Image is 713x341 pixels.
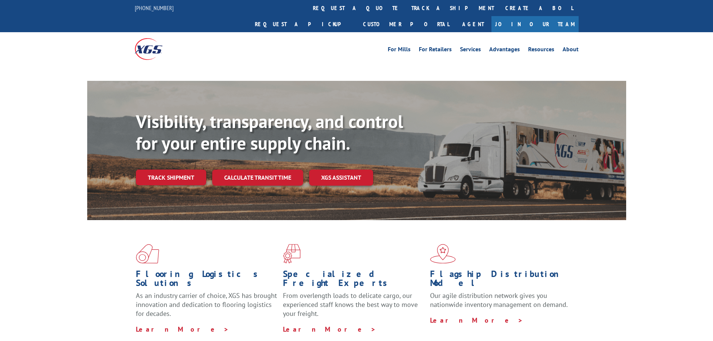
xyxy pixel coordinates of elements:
[489,46,520,55] a: Advantages
[136,110,403,155] b: Visibility, transparency, and control for your entire supply chain.
[136,270,277,291] h1: Flooring Logistics Solutions
[249,16,357,32] a: Request a pickup
[528,46,554,55] a: Resources
[460,46,481,55] a: Services
[357,16,455,32] a: Customer Portal
[430,316,523,325] a: Learn More >
[283,291,424,325] p: From overlength loads to delicate cargo, our experienced staff knows the best way to move your fr...
[491,16,579,32] a: Join Our Team
[136,291,277,318] span: As an industry carrier of choice, XGS has brought innovation and dedication to flooring logistics...
[283,325,376,334] a: Learn More >
[309,170,373,186] a: XGS ASSISTANT
[430,244,456,264] img: xgs-icon-flagship-distribution-model-red
[136,325,229,334] a: Learn More >
[419,46,452,55] a: For Retailers
[563,46,579,55] a: About
[430,270,572,291] h1: Flagship Distribution Model
[455,16,491,32] a: Agent
[136,244,159,264] img: xgs-icon-total-supply-chain-intelligence-red
[388,46,411,55] a: For Mills
[135,4,174,12] a: [PHONE_NUMBER]
[283,270,424,291] h1: Specialized Freight Experts
[430,291,568,309] span: Our agile distribution network gives you nationwide inventory management on demand.
[283,244,301,264] img: xgs-icon-focused-on-flooring-red
[212,170,303,186] a: Calculate transit time
[136,170,206,185] a: Track shipment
